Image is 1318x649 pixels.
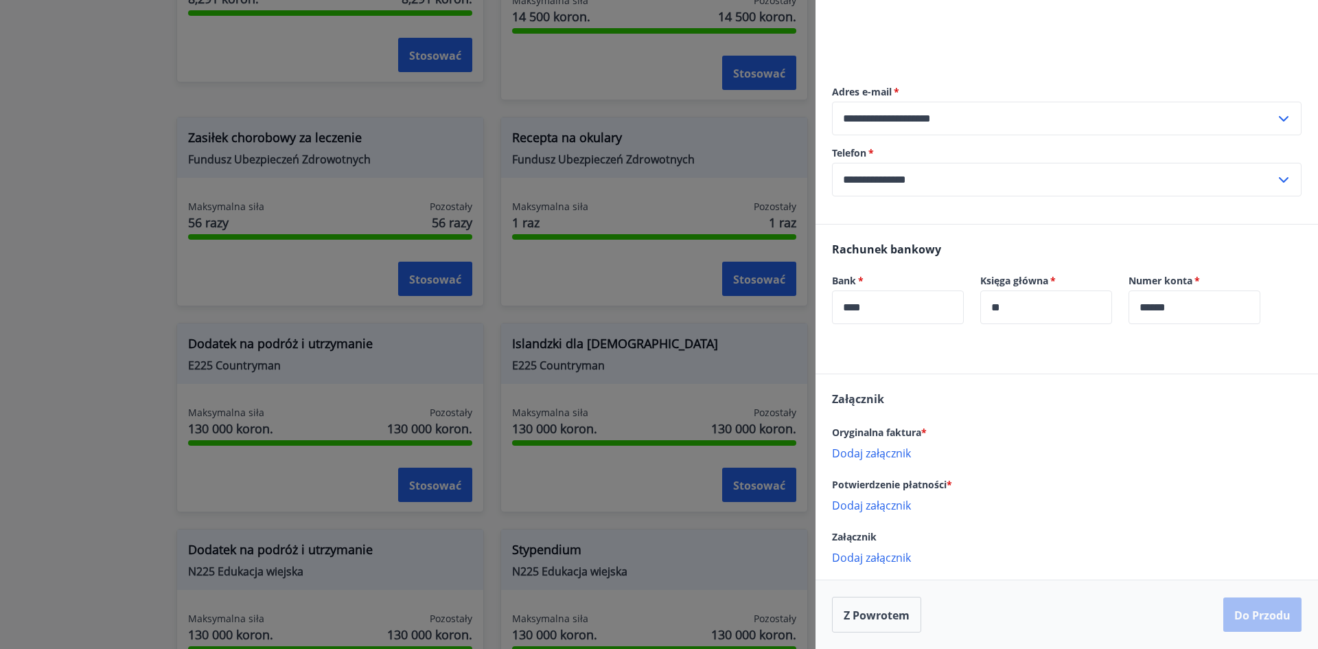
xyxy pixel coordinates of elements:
font: Dodaj załącznik [832,446,911,461]
font: Bank [832,274,856,287]
font: Załącznik [832,530,877,543]
font: Dodaj załącznik [832,498,911,513]
font: Z powrotem [844,608,910,623]
font: Załącznik [832,391,884,407]
font: Księga główna [980,274,1048,287]
font: Numer konta [1129,274,1192,287]
font: Dodaj załącznik [832,550,911,565]
button: Z powrotem [832,597,921,633]
font: Adres e-mail [832,85,892,98]
font: Oryginalna faktura [832,426,921,439]
font: Rachunek bankowy [832,242,941,257]
font: Potwierdzenie płatności [832,478,947,491]
font: Telefon [832,146,866,159]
